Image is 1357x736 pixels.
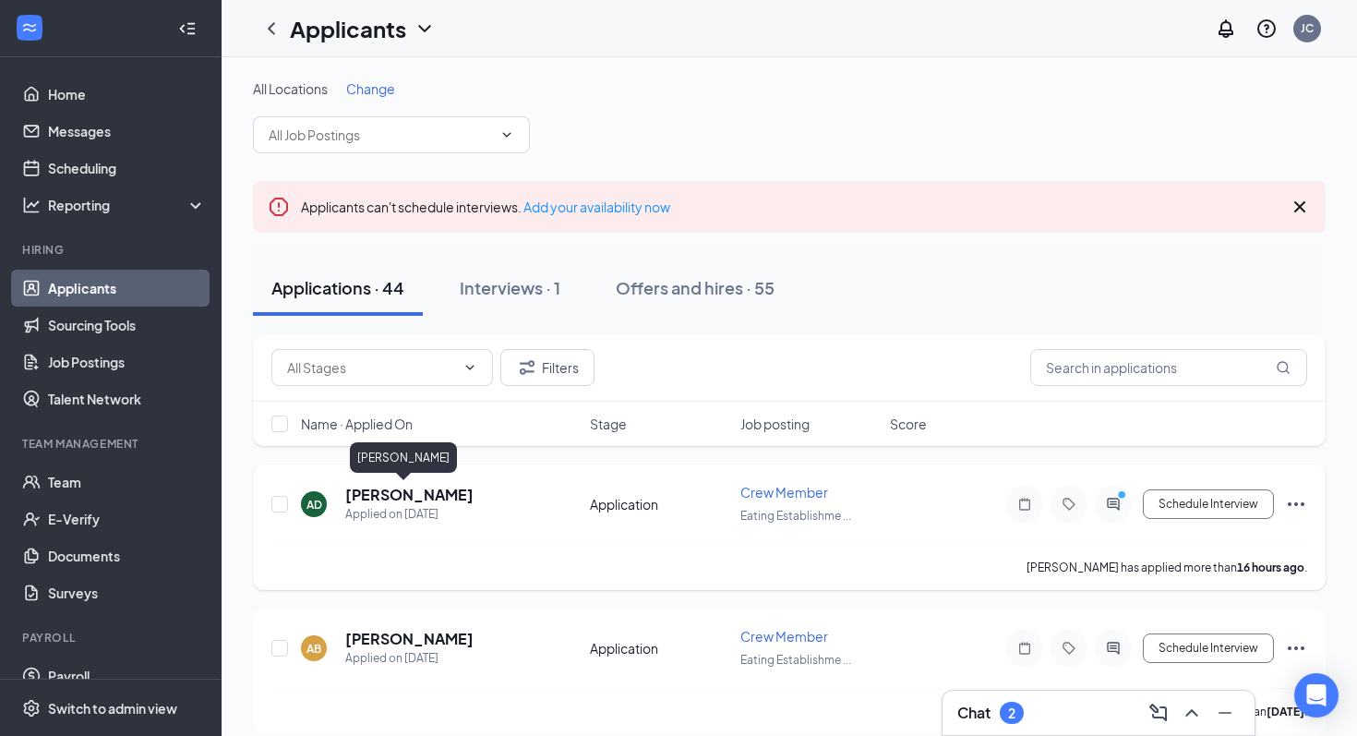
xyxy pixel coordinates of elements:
a: Scheduling [48,150,206,187]
div: Offers and hires · 55 [616,276,775,299]
div: AD [306,497,322,513]
svg: PrimaryDot [1113,489,1135,504]
p: [PERSON_NAME] has applied more than . [1027,560,1307,575]
button: Schedule Interview [1143,489,1274,519]
svg: Cross [1289,196,1311,218]
button: Schedule Interview [1143,633,1274,663]
a: E-Verify [48,501,206,537]
span: Eating Establishme ... [740,653,851,667]
h3: Chat [957,703,991,723]
svg: Error [268,196,290,218]
span: All Locations [253,80,328,97]
svg: ChevronDown [462,360,477,375]
h1: Applicants [290,13,406,44]
svg: Note [1014,497,1036,512]
div: Applied on [DATE] [345,505,474,524]
span: Crew Member [740,628,828,645]
a: Add your availability now [523,199,670,215]
svg: Collapse [178,19,197,38]
div: Hiring [22,242,202,258]
svg: ActiveChat [1102,497,1124,512]
div: Team Management [22,436,202,452]
button: ChevronUp [1177,698,1207,728]
svg: ChevronDown [414,18,436,40]
h5: [PERSON_NAME] [345,485,474,505]
svg: Ellipses [1285,637,1307,659]
a: Sourcing Tools [48,307,206,344]
svg: Tag [1058,497,1080,512]
div: [PERSON_NAME] [350,442,457,473]
div: AB [306,641,321,657]
svg: Ellipses [1285,493,1307,515]
svg: ComposeMessage [1147,702,1170,724]
a: Surveys [48,574,206,611]
div: Switch to admin view [48,699,177,718]
a: Applicants [48,270,206,307]
svg: Filter [516,356,538,379]
a: Team [48,464,206,501]
div: Payroll [22,630,202,646]
svg: ChevronUp [1181,702,1203,724]
div: Applications · 44 [271,276,404,299]
svg: Tag [1058,641,1080,656]
a: Talent Network [48,380,206,417]
span: Change [346,80,395,97]
a: Job Postings [48,344,206,380]
div: Application [590,639,729,658]
span: Name · Applied On [301,415,413,433]
div: Application [590,495,729,513]
div: Reporting [48,196,207,214]
button: Filter Filters [500,349,594,386]
input: All Stages [287,357,455,378]
button: ComposeMessage [1144,698,1173,728]
button: Minimize [1210,698,1240,728]
span: Score [890,415,927,433]
a: Home [48,76,206,113]
svg: Analysis [22,196,41,214]
svg: MagnifyingGlass [1276,360,1291,375]
b: [DATE] [1267,705,1304,718]
svg: QuestionInfo [1255,18,1278,40]
svg: WorkstreamLogo [20,18,39,37]
svg: Note [1014,641,1036,656]
div: Applied on [DATE] [345,649,474,668]
svg: ChevronLeft [260,18,282,40]
span: Applicants can't schedule interviews. [301,199,670,215]
div: JC [1301,20,1314,36]
span: Eating Establishme ... [740,509,851,523]
span: Job posting [740,415,810,433]
svg: Notifications [1215,18,1237,40]
svg: Minimize [1214,702,1236,724]
div: Open Intercom Messenger [1294,673,1339,718]
span: Stage [590,415,627,433]
a: Messages [48,113,206,150]
h5: [PERSON_NAME] [345,629,474,649]
div: Interviews · 1 [460,276,560,299]
div: 2 [1008,706,1015,721]
b: 16 hours ago [1237,561,1304,574]
a: Payroll [48,658,206,694]
svg: Settings [22,699,41,718]
input: All Job Postings [269,125,492,145]
a: Documents [48,537,206,574]
svg: ChevronDown [499,127,514,142]
span: Crew Member [740,484,828,501]
input: Search in applications [1030,349,1307,386]
svg: ActiveChat [1102,641,1124,656]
